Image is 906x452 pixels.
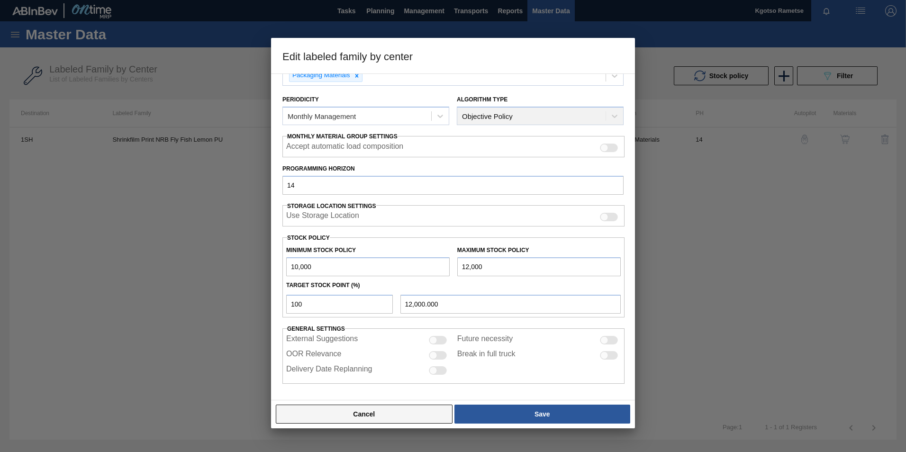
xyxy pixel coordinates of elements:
[457,247,529,253] label: Maximum Stock Policy
[454,405,630,424] button: Save
[271,38,635,74] h3: Edit labeled family by center
[276,405,453,424] button: Cancel
[282,96,319,103] label: Periodicity
[282,162,624,176] label: Programming Horizon
[287,325,345,332] span: General settings
[288,112,356,120] div: Monthly Management
[457,334,513,346] label: Future necessity
[286,350,342,361] label: OOR Relevance
[286,247,356,253] label: Minimum Stock Policy
[286,211,359,223] label: When enabled, the system will display stocks from different storage locations.
[290,70,352,81] div: Packaging Materials
[287,133,398,140] span: Monthly Material Group Settings
[287,203,376,209] span: Storage Location Settings
[286,282,360,289] label: Target Stock Point (%)
[287,235,330,241] label: Stock Policy
[457,96,507,103] label: Algorithm Type
[457,350,516,361] label: Break in full truck
[286,365,372,376] label: Delivery Date Replanning
[286,142,403,154] label: Accept automatic load composition
[286,334,358,346] label: External Suggestions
